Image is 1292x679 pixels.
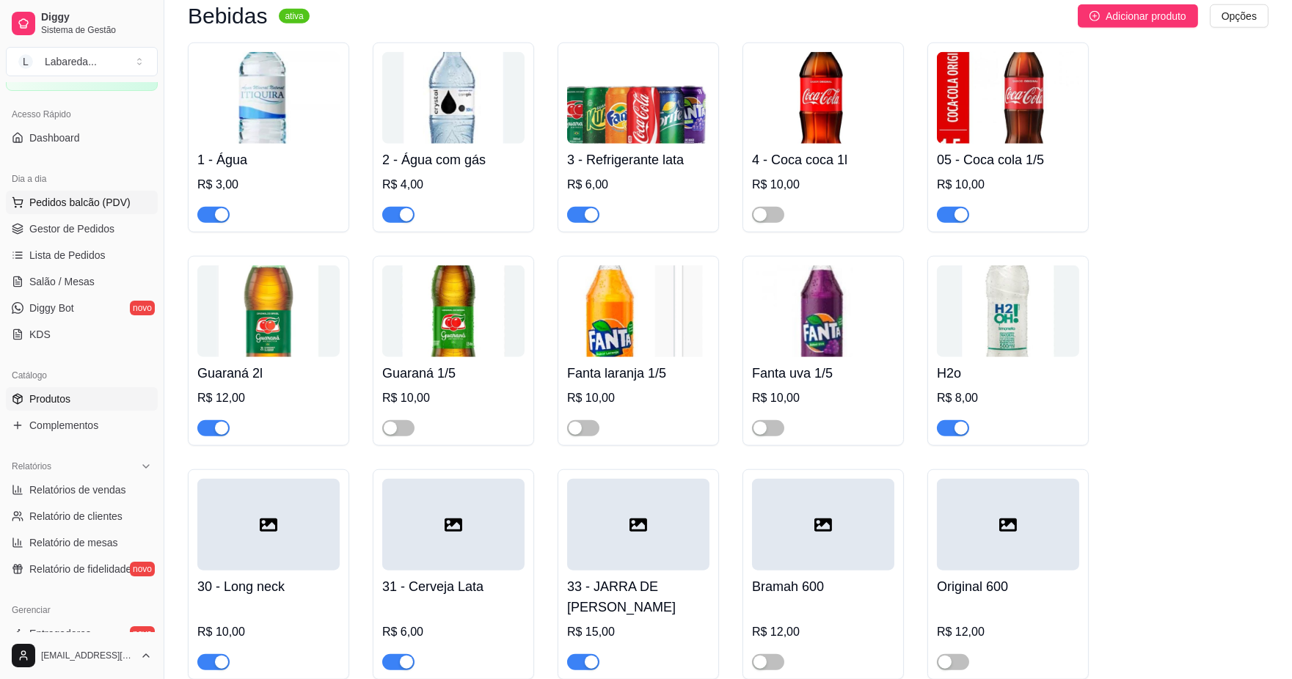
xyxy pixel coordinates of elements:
[29,248,106,263] span: Lista de Pedidos
[382,623,525,641] div: R$ 6,00
[6,126,158,150] a: Dashboard
[29,509,123,524] span: Relatório de clientes
[382,265,525,357] img: product-image
[6,387,158,411] a: Produtos
[29,274,95,289] span: Salão / Mesas
[382,389,525,407] div: R$ 10,00
[29,418,98,433] span: Complementos
[279,9,309,23] sup: ativa
[937,576,1079,597] h4: Original 600
[752,150,894,170] h4: 4 - Coca coca 1l
[6,478,158,502] a: Relatórios de vendas
[6,47,158,76] button: Select a team
[937,176,1079,194] div: R$ 10,00
[6,167,158,191] div: Dia a dia
[1210,4,1269,28] button: Opções
[197,363,340,383] h4: Guaraná 2l
[1222,8,1257,24] span: Opções
[567,176,709,194] div: R$ 6,00
[752,576,894,597] h4: Bramah 600
[29,221,114,236] span: Gestor de Pedidos
[567,52,709,144] img: product-image
[197,52,340,144] img: product-image
[41,11,152,24] span: Diggy
[567,623,709,641] div: R$ 15,00
[197,150,340,170] h4: 1 - Água
[6,622,158,645] a: Entregadoresnovo
[752,176,894,194] div: R$ 10,00
[6,323,158,346] a: KDS
[6,364,158,387] div: Catálogo
[197,389,340,407] div: R$ 12,00
[197,176,340,194] div: R$ 3,00
[197,576,340,597] h4: 30 - Long neck
[29,562,131,576] span: Relatório de fidelidade
[29,195,131,210] span: Pedidos balcão (PDV)
[1106,8,1186,24] span: Adicionar produto
[937,623,1079,641] div: R$ 12,00
[6,296,158,320] a: Diggy Botnovo
[752,623,894,641] div: R$ 12,00
[6,638,158,673] button: [EMAIL_ADDRESS][DOMAIN_NAME]
[29,301,74,315] span: Diggy Bot
[567,576,709,617] h4: 33 - JARRA DE [PERSON_NAME]
[752,52,894,144] img: product-image
[6,531,158,554] a: Relatório de mesas
[6,504,158,528] a: Relatório de clientes
[197,265,340,357] img: product-image
[567,150,709,170] h4: 3 - Refrigerante lata
[197,623,340,641] div: R$ 10,00
[29,535,118,550] span: Relatório de mesas
[752,389,894,407] div: R$ 10,00
[937,389,1079,407] div: R$ 8,00
[29,327,51,342] span: KDS
[382,176,525,194] div: R$ 4,00
[29,482,126,497] span: Relatórios de vendas
[29,626,91,641] span: Entregadores
[382,363,525,383] h4: Guaraná 1/5
[937,363,1079,383] h4: H2o
[6,191,158,214] button: Pedidos balcão (PDV)
[382,150,525,170] h4: 2 - Água com gás
[29,392,70,406] span: Produtos
[567,363,709,383] h4: Fanta laranja 1/5
[188,7,267,25] h3: Bebidas
[6,270,158,293] a: Salão / Mesas
[6,243,158,267] a: Lista de Pedidos
[752,265,894,357] img: product-image
[937,265,1079,357] img: product-image
[1078,4,1198,28] button: Adicionar produto
[41,24,152,36] span: Sistema de Gestão
[567,265,709,357] img: product-image
[382,52,525,144] img: product-image
[6,217,158,241] a: Gestor de Pedidos
[6,6,158,41] a: DiggySistema de Gestão
[752,363,894,383] h4: Fanta uva 1/5
[937,150,1079,170] h4: 05 - Coca cola 1/5
[6,557,158,581] a: Relatório de fidelidadenovo
[937,52,1079,144] img: product-image
[567,389,709,407] div: R$ 10,00
[18,54,33,69] span: L
[6,414,158,437] a: Complementos
[45,54,97,69] div: Labareda ...
[1090,11,1100,21] span: plus-circle
[29,131,80,145] span: Dashboard
[6,103,158,126] div: Acesso Rápido
[12,460,51,472] span: Relatórios
[41,650,134,661] span: [EMAIL_ADDRESS][DOMAIN_NAME]
[382,576,525,597] h4: 31 - Cerveja Lata
[6,598,158,622] div: Gerenciar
